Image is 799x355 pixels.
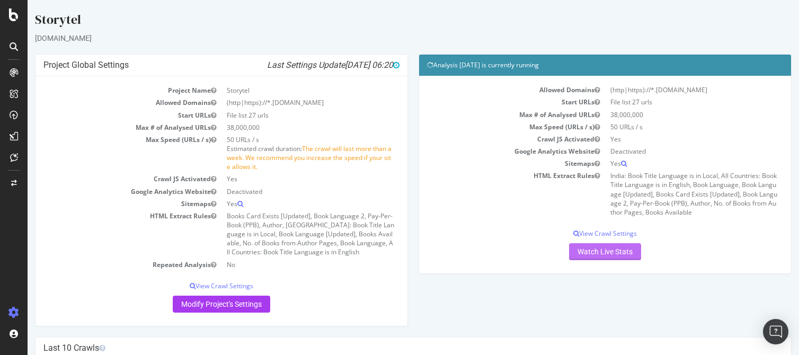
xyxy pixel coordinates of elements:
[194,134,372,173] td: 50 URLs / s Estimated crawl duration:
[578,121,756,133] td: 50 URLs / s
[16,198,194,210] td: Sitemaps
[399,145,578,157] td: Google Analytics Website
[541,243,614,260] a: Watch Live Stats
[399,170,578,218] td: HTML Extract Rules
[578,157,756,170] td: Yes
[16,185,194,198] td: Google Analytics Website
[399,96,578,108] td: Start URLs
[194,185,372,198] td: Deactivated
[578,96,756,108] td: File list 27 urls
[194,109,372,121] td: File list 27 urls
[194,210,372,259] td: Books Card Exists [Updated], Book Language 2, Pay-Per-Book (PPB), Author, [GEOGRAPHIC_DATA]: Book...
[578,145,756,157] td: Deactivated
[578,109,756,121] td: 38,000,000
[16,173,194,185] td: Crawl JS Activated
[16,84,194,96] td: Project Name
[16,343,756,353] h4: Last 10 Crawls
[16,121,194,134] td: Max # of Analysed URLs
[194,259,372,271] td: No
[145,296,243,313] a: Modify Project's Settings
[317,60,372,70] span: [DATE] 06:20
[194,84,372,96] td: Storytel
[763,319,788,344] div: Open Intercom Messenger
[578,170,756,218] td: India: Book Title Language is in Local, All Countries: Book Title Language is in English, Book La...
[194,198,372,210] td: Yes
[399,121,578,133] td: Max Speed (URLs / s)
[16,109,194,121] td: Start URLs
[16,259,194,271] td: Repeated Analysis
[7,11,764,33] div: Storytel
[16,281,372,290] p: View Crawl Settings
[194,96,372,109] td: (http|https)://*.[DOMAIN_NAME]
[199,144,364,171] span: The crawl will last more than a week. We recommend you increase the speed if your site allows it.
[16,134,194,173] td: Max Speed (URLs / s)
[399,157,578,170] td: Sitemaps
[399,109,578,121] td: Max # of Analysed URLs
[399,133,578,145] td: Crawl JS Activated
[7,33,764,43] div: [DOMAIN_NAME]
[399,229,756,238] p: View Crawl Settings
[578,133,756,145] td: Yes
[399,60,756,70] h4: Analysis [DATE] is currently running
[194,173,372,185] td: Yes
[16,60,372,70] h4: Project Global Settings
[16,210,194,259] td: HTML Extract Rules
[399,84,578,96] td: Allowed Domains
[16,96,194,109] td: Allowed Domains
[239,60,372,70] i: Last Settings Update
[578,84,756,96] td: (http|https)://*.[DOMAIN_NAME]
[194,121,372,134] td: 38,000,000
